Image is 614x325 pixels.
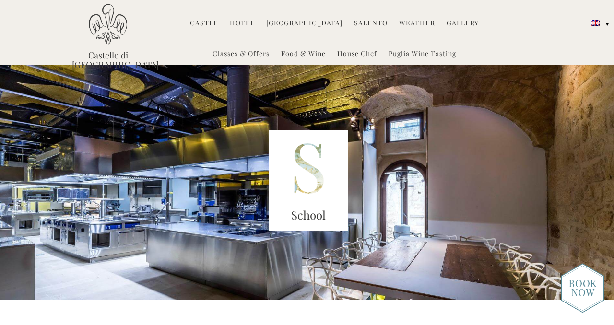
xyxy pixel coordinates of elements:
a: Puglia Wine Tasting [389,49,456,60]
a: Food & Wine [281,49,326,60]
a: Castello di [GEOGRAPHIC_DATA] [72,50,144,70]
img: new-booknow.png [561,263,604,313]
img: S_Lett_green.png [269,130,348,231]
a: [GEOGRAPHIC_DATA] [266,18,342,29]
a: Classes & Offers [213,49,270,60]
a: Gallery [447,18,479,29]
img: Castello di Ugento [89,4,127,45]
img: English [591,20,600,26]
a: Castle [190,18,218,29]
a: Weather [399,18,435,29]
a: House Chef [337,49,377,60]
a: Salento [354,18,388,29]
a: Hotel [230,18,255,29]
h3: School [269,207,348,224]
